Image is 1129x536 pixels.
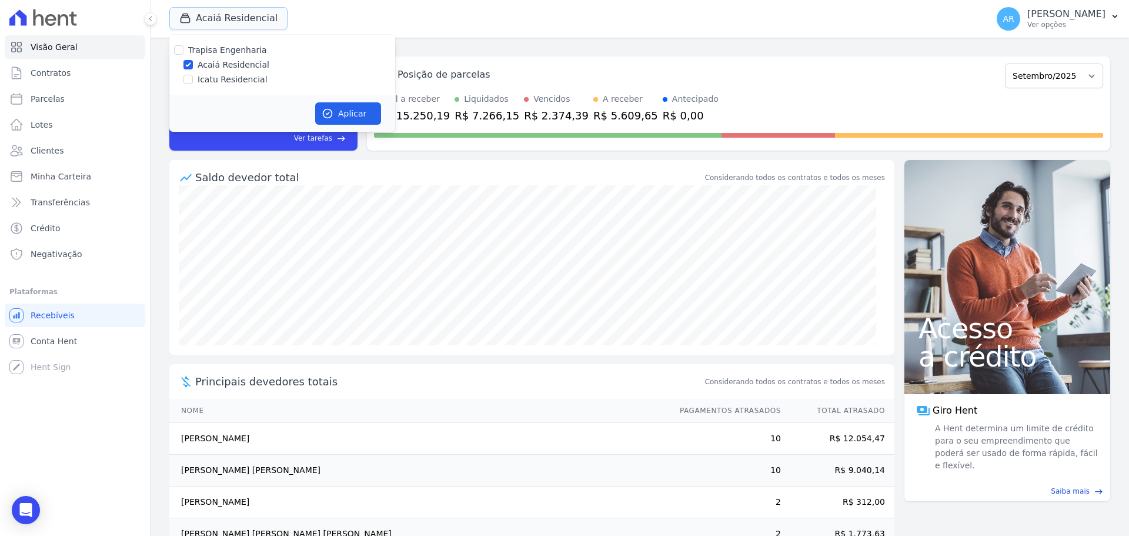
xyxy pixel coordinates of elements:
span: Conta Hent [31,335,77,347]
a: Clientes [5,139,145,162]
a: Parcelas [5,87,145,111]
div: R$ 15.250,19 [379,108,450,124]
span: Recebíveis [31,309,75,321]
div: R$ 5.609,65 [593,108,658,124]
td: 10 [669,423,781,455]
div: Vencidos [533,93,570,105]
span: a crédito [918,342,1096,371]
span: Principais devedores totais [195,374,703,389]
div: Antecipado [672,93,719,105]
span: Clientes [31,145,64,157]
div: Open Intercom Messenger [12,496,40,524]
div: Plataformas [9,285,141,299]
div: Posição de parcelas [398,68,490,82]
td: [PERSON_NAME] [169,487,669,518]
span: east [1094,487,1103,496]
span: Ver tarefas [294,133,332,144]
td: [PERSON_NAME] [169,423,669,455]
a: Crédito [5,217,145,240]
span: Parcelas [31,93,65,105]
label: Icatu Residencial [198,74,268,86]
td: 2 [669,487,781,518]
td: R$ 12.054,47 [781,423,894,455]
span: Acesso [918,314,1096,342]
span: east [337,134,346,143]
div: Total a receber [379,93,450,105]
a: Conta Hent [5,329,145,353]
div: R$ 0,00 [663,108,719,124]
td: 10 [669,455,781,487]
p: Ver opções [1027,20,1105,29]
a: Negativação [5,242,145,266]
div: R$ 2.374,39 [524,108,589,124]
span: Lotes [31,119,53,131]
span: Visão Geral [31,41,78,53]
a: Ver tarefas east [213,133,346,144]
span: Giro Hent [933,404,977,418]
div: Liquidados [464,93,509,105]
button: Aplicar [315,102,381,125]
td: [PERSON_NAME] [PERSON_NAME] [169,455,669,487]
label: Acaiá Residencial [198,59,269,71]
a: Recebíveis [5,304,145,327]
span: Considerando todos os contratos e todos os meses [705,377,885,387]
a: Minha Carteira [5,165,145,188]
button: Acaiá Residencial [169,7,288,29]
td: R$ 312,00 [781,487,894,518]
a: Transferências [5,191,145,214]
span: A Hent determina um limite de crédito para o seu empreendimento que poderá ser usado de forma ráp... [933,422,1098,472]
label: Trapisa Engenharia [188,45,267,55]
div: A receber [603,93,643,105]
span: Minha Carteira [31,171,91,182]
th: Total Atrasado [781,399,894,423]
div: Considerando todos os contratos e todos os meses [705,172,885,183]
span: AR [1003,15,1014,23]
a: Lotes [5,113,145,137]
td: R$ 9.040,14 [781,455,894,487]
div: Saldo devedor total [195,169,703,185]
div: R$ 7.266,15 [455,108,519,124]
th: Nome [169,399,669,423]
th: Pagamentos Atrasados [669,399,781,423]
a: Visão Geral [5,35,145,59]
a: Saiba mais east [911,486,1103,497]
a: Contratos [5,61,145,85]
button: AR [PERSON_NAME] Ver opções [987,2,1129,35]
span: Saiba mais [1051,486,1090,497]
span: Transferências [31,197,90,208]
span: Contratos [31,67,71,79]
p: [PERSON_NAME] [1027,8,1105,20]
span: Negativação [31,248,82,260]
span: Crédito [31,222,61,234]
